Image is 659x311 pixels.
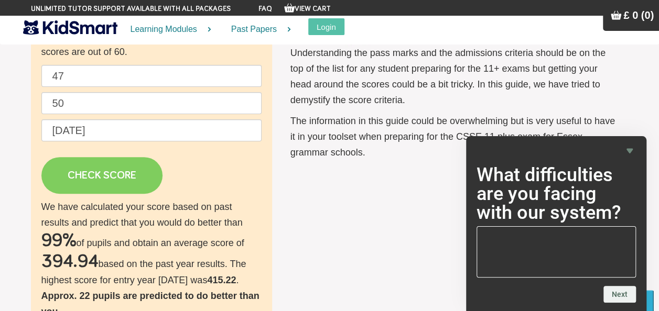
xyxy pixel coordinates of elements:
[477,145,636,303] div: What difficulties are you facing with our system?
[117,16,218,43] a: Learning Modules
[41,230,77,251] h2: 99%
[41,65,262,87] input: English raw score
[623,9,654,21] span: £ 0 (0)
[207,275,236,285] b: 415.22
[41,251,99,272] h2: 394.94
[218,16,298,43] a: Past Papers
[290,45,618,108] p: Understanding the pass marks and the admissions criteria should be on the top of the list for any...
[477,165,636,222] h2: What difficulties are you facing with our system?
[41,92,262,114] input: Maths raw score
[258,5,272,13] a: FAQ
[477,226,636,277] textarea: What difficulties are you facing with our system?
[611,10,621,20] img: Your items in the shopping basket
[284,5,331,13] a: View Cart
[41,157,163,194] a: CHECK SCORE
[31,4,231,14] span: Unlimited tutor support available with all packages
[623,145,636,157] button: Hide survey
[603,286,636,303] button: Next question
[284,3,295,13] img: Your items in the shopping basket
[308,18,344,35] button: Login
[290,113,618,160] p: The information in this guide could be overwhelming but is very useful to have it in your toolset...
[23,18,117,37] img: KidSmart logo
[41,119,262,141] input: Date of birth (d/m/y) e.g. 27/12/2007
